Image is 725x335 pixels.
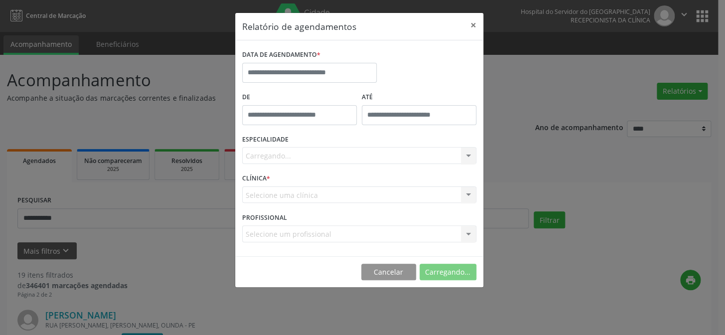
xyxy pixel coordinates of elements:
label: ESPECIALIDADE [242,132,289,148]
button: Close [463,13,483,37]
button: Cancelar [361,264,416,281]
label: DATA DE AGENDAMENTO [242,47,320,63]
label: ATÉ [362,90,476,105]
label: CLÍNICA [242,171,270,186]
h5: Relatório de agendamentos [242,20,356,33]
label: PROFISSIONAL [242,210,287,225]
button: Carregando... [420,264,476,281]
label: De [242,90,357,105]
